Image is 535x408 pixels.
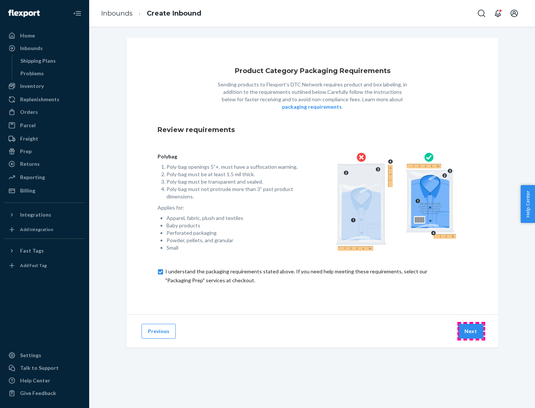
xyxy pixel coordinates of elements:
a: Inbounds [101,9,133,17]
div: Give Feedback [20,389,56,397]
div: Help Center [20,377,50,384]
button: packaging requirements [282,103,342,111]
div: Inventory [20,82,44,90]
div: Returns [20,160,40,168]
button: Open Search Box [474,6,489,21]
div: Add Integration [20,226,53,233]
li: Poly-bag must not protrude more than 3” past product dimensions. [166,185,301,200]
div: Add Fast Tag [20,262,47,269]
button: Next [458,324,483,339]
a: Prep [4,145,85,157]
li: Apparel, fabric, plush and textiles [166,214,301,222]
p: Polybag [158,153,301,160]
a: Reporting [4,171,85,183]
div: Reporting [20,174,45,181]
a: Inventory [4,80,85,92]
li: Powder, pellets, and granular [166,237,301,244]
a: Parcel [4,119,85,131]
li: Poly-bag openings 5”+, must have a suffocation warning. [166,163,301,171]
div: Settings [20,352,41,359]
a: Orders [4,106,85,118]
button: Help Center [521,185,535,223]
div: Parcel [20,122,36,129]
button: Previous [142,324,176,339]
li: Baby products [166,222,301,229]
a: Billing [4,185,85,197]
div: Billing [20,187,35,194]
a: Replenishments [4,93,85,105]
h1: Product Category Packaging Requirements [235,68,390,75]
li: Poly-bag must be at least 1.5 mil thick. [166,171,301,178]
div: Review requirements [158,119,467,141]
a: Settings [4,349,85,361]
li: Small [166,244,301,251]
p: Sending products to Flexport's DTC Network requires product and box labeling, in addition to the ... [216,81,409,111]
a: Add Fast Tag [4,260,85,272]
button: Open account menu [507,6,522,21]
a: Create Inbound [147,9,201,17]
button: Open notifications [490,6,505,21]
li: Perforated packaging [166,229,301,237]
img: Flexport logo [8,10,40,17]
button: Fast Tags [4,245,85,257]
div: Prep [20,148,32,155]
li: Poly-bag must be transparent and sealed. [166,178,301,185]
div: Shipping Plans [20,57,56,65]
div: Integrations [20,211,51,218]
p: Applies for: [158,204,301,211]
div: Inbounds [20,45,43,52]
div: Talk to Support [20,364,59,372]
div: Orders [20,108,38,116]
div: Home [20,32,35,39]
a: Home [4,30,85,42]
button: Give Feedback [4,387,85,399]
button: Integrations [4,209,85,221]
img: polybag.ac92ac876edd07edd96c1eaacd328395.png [336,153,456,251]
ol: breadcrumbs [95,3,207,24]
a: Talk to Support [4,362,85,374]
a: Help Center [4,375,85,386]
button: Close Navigation [70,6,85,21]
a: Returns [4,158,85,170]
a: Problems [17,68,85,79]
div: Problems [20,70,44,77]
div: Replenishments [20,96,59,103]
a: Inbounds [4,42,85,54]
a: Add Integration [4,224,85,236]
div: Freight [20,135,38,142]
a: Freight [4,133,85,145]
div: Fast Tags [20,247,44,254]
a: Shipping Plans [17,55,85,67]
